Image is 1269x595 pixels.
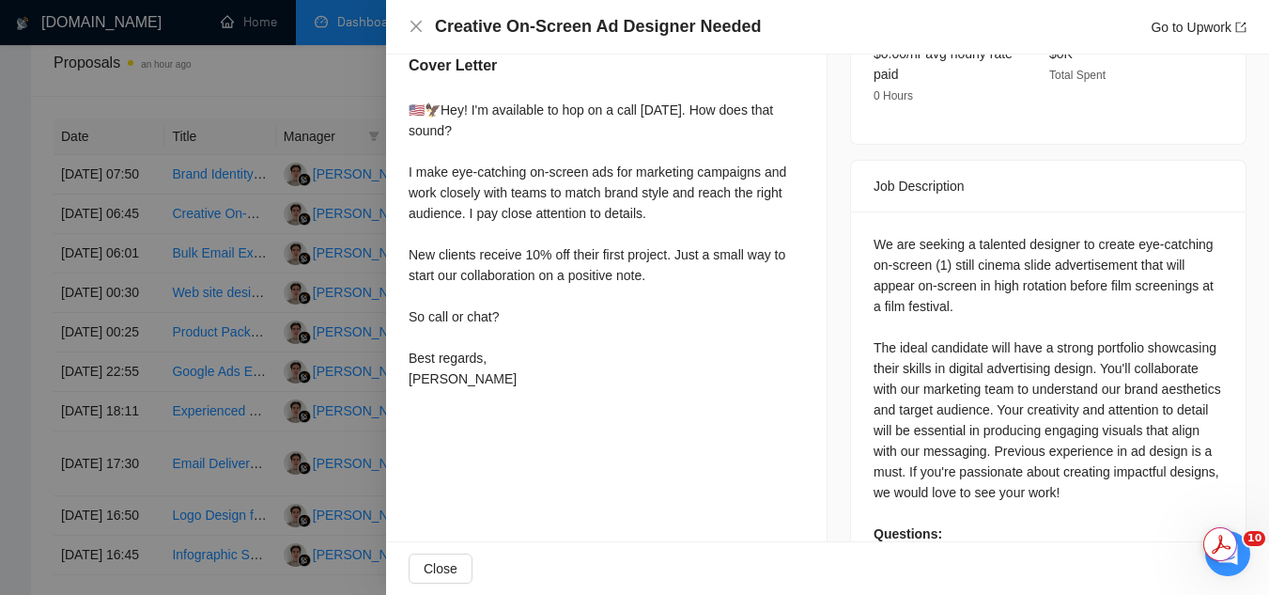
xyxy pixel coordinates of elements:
[409,19,424,35] button: Close
[424,558,457,579] span: Close
[874,234,1223,565] div: We are seeking a talented designer to create eye-catching on-screen (1) still cinema slide advert...
[874,161,1223,211] div: Job Description
[1151,20,1246,35] a: Go to Upworkexport
[409,55,497,77] h5: Cover Letter
[409,19,424,34] span: close
[874,526,942,541] strong: Questions:
[409,554,472,584] button: Close
[435,15,761,39] h4: Creative On-Screen Ad Designer Needed
[874,89,913,102] span: 0 Hours
[1049,69,1106,82] span: Total Spent
[409,100,804,389] div: 🇺🇸🦅Hey! I'm available to hop on a call [DATE]. How does that sound? I make eye-catching on-screen...
[1235,22,1246,33] span: export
